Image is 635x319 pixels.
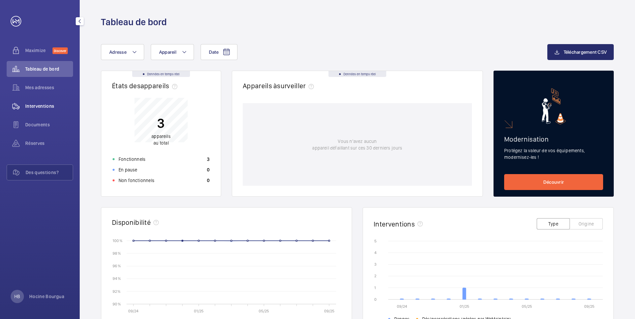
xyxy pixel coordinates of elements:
button: Type [537,218,570,229]
h1: Tableau de bord [101,16,167,28]
p: En pause [119,166,137,173]
span: Interventions [25,103,73,109]
button: Date [201,44,237,60]
span: Adresse [109,49,127,55]
text: 98 % [113,251,121,256]
span: appareils [140,82,180,90]
span: Appareil [159,49,176,55]
span: Mes adresses [25,84,73,91]
div: Données en temps réel [328,71,386,77]
span: surveiller [277,82,316,90]
button: Adresse [101,44,144,60]
text: 94 % [113,276,121,281]
button: Téléchargement CSV [547,44,614,60]
span: Réserves [25,140,73,147]
img: marketing-card.svg [542,88,566,124]
p: 0 [207,177,210,184]
span: Téléchargement CSV [564,49,607,55]
text: 90 % [113,301,121,306]
text: 92 % [113,289,121,293]
a: Découvrir [504,174,603,190]
p: au total [151,133,171,146]
h2: Interventions [374,220,415,228]
p: Hocine Bourgua [29,293,64,300]
p: Protégez la valeur de vos équipements, modernisez-les ! [504,147,603,160]
p: Non fonctionnels [119,177,154,184]
text: 05/25 [522,304,532,309]
text: 2 [374,274,376,278]
p: HB [14,293,20,300]
h2: Modernisation [504,135,603,143]
span: Maximize [25,47,52,54]
text: 09/25 [584,304,594,309]
span: Discover [52,47,68,54]
text: 1 [374,286,376,290]
button: Appareil [151,44,194,60]
text: 09/25 [324,309,334,313]
h2: États des [112,82,180,90]
span: Des questions? [26,169,73,176]
text: 100 % [113,238,123,243]
p: 3 [207,156,210,162]
text: 4 [374,250,377,255]
p: 0 [207,166,210,173]
button: Origine [570,218,603,229]
text: 01/25 [460,304,469,309]
text: 01/25 [194,309,204,313]
h2: Disponibilité [112,218,151,226]
span: appareils [151,134,171,139]
span: Date [209,49,219,55]
p: Fonctionnels [119,156,145,162]
span: Tableau de bord [25,66,73,72]
text: 3 [374,262,377,267]
text: 09/24 [397,304,407,309]
text: 5 [374,239,377,243]
text: 05/25 [259,309,269,313]
text: 0 [374,297,377,302]
p: Vous n'avez aucun appareil défaillant sur ces 30 derniers jours [312,138,402,151]
text: 09/24 [128,309,138,313]
text: 96 % [113,264,121,268]
span: Documents [25,121,73,128]
p: 3 [151,115,171,131]
div: Données en temps réel [132,71,190,77]
h2: Appareils à [243,82,317,90]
